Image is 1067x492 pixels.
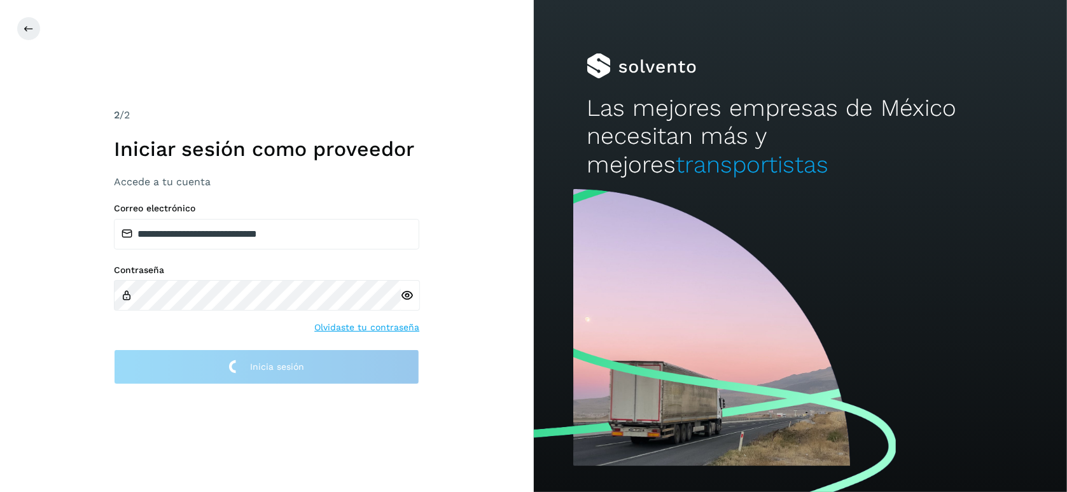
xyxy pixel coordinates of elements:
[114,349,419,384] button: Inicia sesión
[676,151,828,178] span: transportistas
[114,108,419,123] div: /2
[250,362,304,371] span: Inicia sesión
[114,109,120,121] span: 2
[114,176,419,188] h3: Accede a tu cuenta
[114,203,419,214] label: Correo electrónico
[587,94,1014,179] h2: Las mejores empresas de México necesitan más y mejores
[114,265,419,276] label: Contraseña
[314,321,419,334] a: Olvidaste tu contraseña
[114,137,419,161] h1: Iniciar sesión como proveedor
